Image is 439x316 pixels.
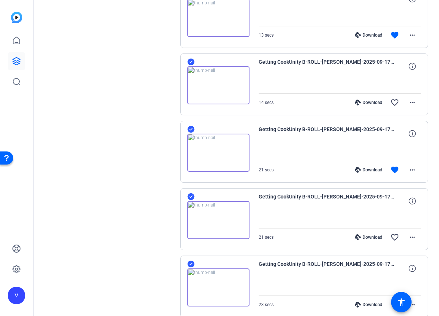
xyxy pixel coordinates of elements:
[408,300,417,309] mat-icon: more_horiz
[259,192,394,210] span: Getting CookUnity B-ROLL-[PERSON_NAME]-2025-09-17-11-34-21-632-0
[187,134,249,172] img: thumb-nail
[390,166,399,174] mat-icon: favorite
[351,302,386,308] div: Download
[390,233,399,242] mat-icon: favorite_border
[259,33,274,38] span: 13 secs
[408,98,417,107] mat-icon: more_horiz
[390,98,399,107] mat-icon: favorite_border
[259,260,394,277] span: Getting CookUnity B-ROLL-[PERSON_NAME]-2025-09-17-11-31-24-813-0
[259,100,274,105] span: 14 secs
[259,57,394,75] span: Getting CookUnity B-ROLL-[PERSON_NAME]-2025-09-17-11-44-53-503-0
[259,235,274,240] span: 21 secs
[8,287,25,304] div: V
[351,234,386,240] div: Download
[259,125,394,142] span: Getting CookUnity B-ROLL-[PERSON_NAME]-2025-09-17-11-36-07-625-0
[351,100,386,105] div: Download
[187,66,249,104] img: thumb-nail
[390,300,399,309] mat-icon: favorite
[11,12,22,23] img: blue-gradient.svg
[408,31,417,40] mat-icon: more_horiz
[397,298,406,306] mat-icon: accessibility
[351,32,386,38] div: Download
[187,268,249,306] img: thumb-nail
[259,302,274,307] span: 23 secs
[187,201,249,239] img: thumb-nail
[351,167,386,173] div: Download
[408,166,417,174] mat-icon: more_horiz
[259,167,274,172] span: 21 secs
[390,31,399,40] mat-icon: favorite
[408,233,417,242] mat-icon: more_horiz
